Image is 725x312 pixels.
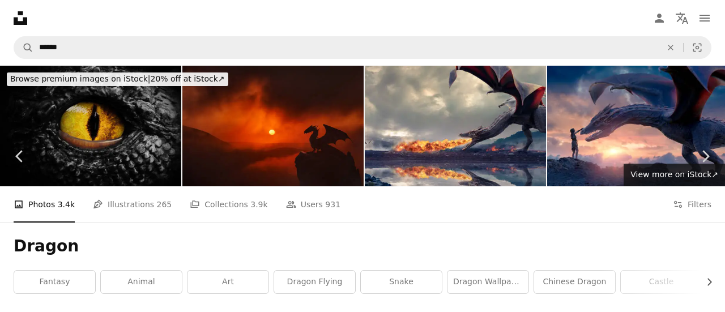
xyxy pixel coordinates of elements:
[274,271,355,293] a: dragon flying
[190,186,267,223] a: Collections 3.9k
[250,198,267,211] span: 3.9k
[286,186,340,223] a: Users 931
[658,37,683,58] button: Clear
[447,271,528,293] a: dragon wallpaper
[14,271,95,293] a: fantasy
[693,7,716,29] button: Menu
[187,271,268,293] a: art
[325,198,340,211] span: 931
[621,271,702,293] a: castle
[101,271,182,293] a: animal
[630,170,718,179] span: View more on iStock ↗
[14,11,27,25] a: Home — Unsplash
[684,37,711,58] button: Visual search
[10,74,225,83] span: 20% off at iStock ↗
[93,186,172,223] a: Illustrations 265
[14,37,33,58] button: Search Unsplash
[365,66,546,186] img: Knight Rides On Horseback Towards Dragon
[361,271,442,293] a: snake
[10,74,150,83] span: Browse premium images on iStock |
[673,186,711,223] button: Filters
[182,66,364,186] img: Dragon dramatic sunset in clouds
[685,102,725,211] a: Next
[534,271,615,293] a: chinese dragon
[648,7,671,29] a: Log in / Sign up
[699,271,711,293] button: scroll list to the right
[671,7,693,29] button: Language
[157,198,172,211] span: 265
[624,164,725,186] a: View more on iStock↗
[14,236,711,257] h1: Dragon
[14,36,711,59] form: Find visuals sitewide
